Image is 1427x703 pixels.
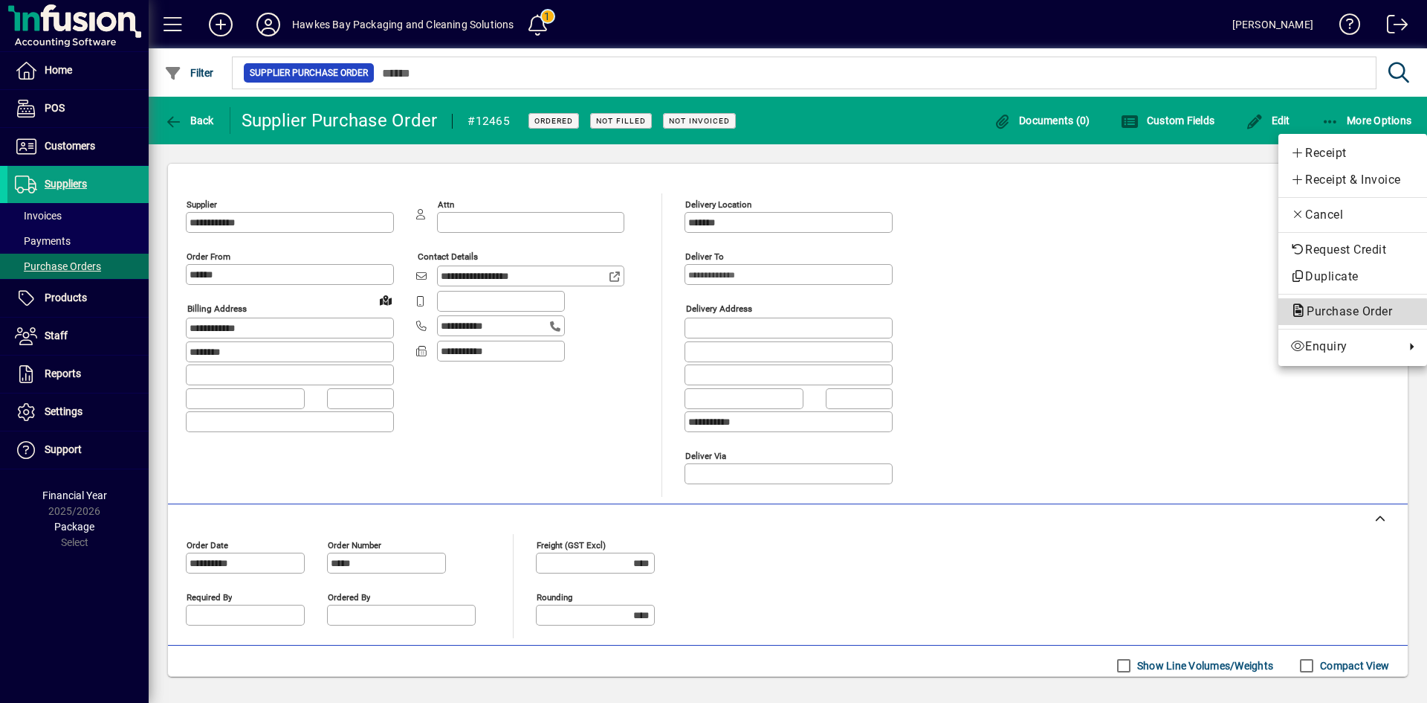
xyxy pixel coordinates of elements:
span: Duplicate [1290,268,1415,286]
span: Cancel [1290,206,1415,224]
span: Receipt & Invoice [1290,171,1415,189]
span: Purchase Order [1290,304,1400,318]
span: Receipt [1290,144,1415,162]
span: Enquiry [1290,338,1397,356]
span: Request Credit [1290,241,1415,259]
